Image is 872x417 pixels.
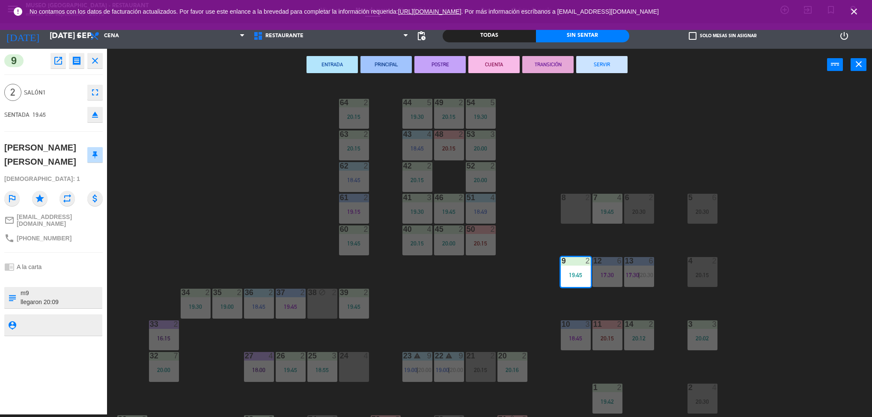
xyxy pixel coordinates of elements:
div: 17:30 [592,272,622,278]
div: 4 [688,257,689,265]
i: repeat [60,191,75,206]
span: 20:00 [450,367,463,373]
div: 20:15 [687,272,717,278]
div: 2 [586,257,591,265]
div: 18:49 [466,209,496,215]
i: power_input [830,59,840,69]
div: 43 [403,130,404,138]
div: 2 [364,289,369,296]
span: SENTADA [4,111,30,118]
div: 20:15 [402,177,432,183]
div: 38 [308,289,309,296]
div: 19:45 [561,272,591,278]
div: 5 [427,99,432,106]
div: 19:15 [339,209,369,215]
div: 20:15 [339,114,369,120]
div: 2 [617,384,622,391]
span: A la carta [17,263,42,270]
div: 19:30 [402,114,432,120]
i: attach_money [87,191,103,206]
button: open_in_new [51,53,66,68]
div: 4 [269,352,274,360]
div: 41 [403,194,404,201]
div: 20:12 [624,335,654,341]
i: arrow_drop_down [73,31,83,41]
div: 2 [459,130,464,138]
div: 5 [491,99,496,106]
div: 6 [649,257,654,265]
div: 20:15 [466,240,496,246]
div: 3 [332,352,337,360]
div: 2 [205,289,211,296]
div: 2 [364,99,369,106]
div: 3 [491,130,496,138]
div: 19:45 [339,304,369,310]
div: 2 [237,289,242,296]
div: 19:45 [276,304,306,310]
i: warning [445,352,452,359]
div: 4 [712,384,717,391]
div: 20 [498,352,499,360]
div: 20:00 [434,240,464,246]
div: 2 [649,320,654,328]
div: 4 [364,352,369,360]
div: 3 [688,320,689,328]
div: 2 [586,194,591,201]
i: block [318,289,326,296]
div: 19:30 [181,304,211,310]
i: receipt [71,56,82,66]
div: 20:15 [339,145,369,151]
div: 6 [712,194,717,201]
div: 7 [593,194,594,201]
button: SERVIR [576,56,628,73]
i: warning [414,352,421,359]
div: 18:45 [402,145,432,151]
div: Todas [443,30,536,42]
div: 9 [459,352,464,360]
div: 19:00 [212,304,242,310]
div: 2 [364,162,369,170]
div: 3 [586,320,591,328]
div: 18:00 [244,367,274,373]
span: | [448,367,450,373]
span: Restaurante [265,33,304,39]
button: TRANSICIÓN [522,56,574,73]
button: ENTRADA [307,56,358,73]
div: 2 [491,162,496,170]
div: 20:00 [466,177,496,183]
div: 2 [269,289,274,296]
div: 20:15 [434,145,464,151]
div: 19:45 [434,209,464,215]
button: POSTRE [414,56,466,73]
span: No contamos con los datos de facturación actualizados. Por favor use este enlance a la brevedad p... [30,8,659,15]
div: 2 [174,320,179,328]
i: chrome_reader_mode [4,262,15,272]
div: 9 [427,352,432,360]
span: Cena [104,33,119,39]
div: 20:16 [497,367,527,373]
div: 40 [403,225,404,233]
a: . Por más información escríbanos a [EMAIL_ADDRESS][DOMAIN_NAME] [461,8,659,15]
button: power_input [827,58,843,71]
div: 19:42 [592,399,622,405]
button: close [87,53,103,68]
div: 42 [403,162,404,170]
div: 2 [688,384,689,391]
div: 2 [301,289,306,296]
div: 18:45 [244,304,274,310]
div: 3 [427,194,432,201]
